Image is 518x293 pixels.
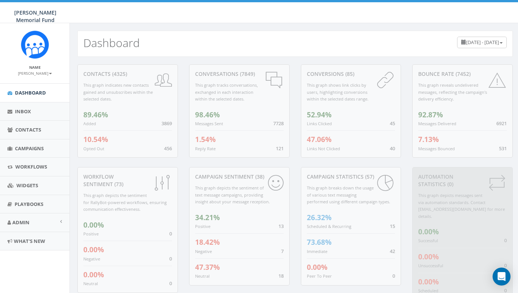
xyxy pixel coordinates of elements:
[195,135,216,144] span: 1.54%
[195,213,220,222] span: 34.21%
[390,120,395,127] span: 45
[278,272,284,279] span: 18
[307,185,390,204] small: This graph breaks down the usage of various text messaging performed using different campaign types.
[418,238,438,243] small: Successful
[418,263,443,268] small: Unsuccessful
[83,231,99,237] small: Positive
[307,82,369,102] small: This graph shows link clicks by users, highlighting conversions within the selected dates range.
[307,249,327,254] small: Immediate
[83,110,108,120] span: 89.46%
[83,173,172,188] div: Workflow Sentiment
[344,70,354,77] span: (85)
[111,70,127,77] span: (4325)
[418,252,439,262] span: 0.00%
[83,37,140,49] h2: Dashboard
[364,173,374,180] span: (57)
[276,145,284,152] span: 121
[169,280,172,287] span: 0
[392,272,395,279] span: 0
[195,249,212,254] small: Negative
[15,126,41,133] span: Contacts
[83,220,104,230] span: 0.00%
[504,262,507,269] span: 0
[161,120,172,127] span: 3869
[15,108,31,115] span: Inbox
[499,145,507,152] span: 531
[21,31,49,59] img: Rally_Corp_Icon.png
[307,237,332,247] span: 73.68%
[15,163,47,170] span: Workflows
[504,237,507,244] span: 0
[169,255,172,262] span: 0
[307,146,340,151] small: Links Not Clicked
[307,262,327,272] span: 0.00%
[83,245,104,255] span: 0.00%
[418,135,439,144] span: 7.13%
[195,121,223,126] small: Messages Sent
[418,227,439,237] span: 0.00%
[195,185,270,204] small: This graph depicts the sentiment of text message campaigns, providing insight about your message ...
[418,173,507,188] div: Automation Statistics
[307,273,332,279] small: Peer To Peer
[418,277,439,287] span: 0.00%
[307,121,332,126] small: Links Clicked
[195,273,210,279] small: Neutral
[195,262,220,272] span: 47.37%
[14,238,45,244] span: What's New
[496,120,507,127] span: 6921
[390,223,395,229] span: 15
[278,223,284,229] span: 13
[254,173,264,180] span: (38)
[83,121,96,126] small: Added
[15,89,46,96] span: Dashboard
[307,223,351,229] small: Scheduled & Recurring
[15,145,44,152] span: Campaigns
[83,192,167,212] small: This graph depicts the sentiment for RallyBot-powered workflows, ensuring communication effective...
[195,110,220,120] span: 98.46%
[418,70,507,78] div: Bounce Rate
[195,82,258,102] small: This graph tracks conversations, exchanged in each interaction within the selected dates.
[195,223,210,229] small: Positive
[307,173,395,181] div: Campaign Statistics
[18,71,52,76] small: [PERSON_NAME]
[454,70,471,77] span: (7452)
[16,182,38,189] span: Widgets
[83,270,104,280] span: 0.00%
[83,82,153,102] small: This graph indicates new contacts gained and unsubscribes within the selected dates.
[418,146,455,151] small: Messages Bounced
[493,268,511,286] div: Open Intercom Messenger
[418,82,487,102] small: This graph reveals undelivered messages, reflecting the campaign's delivery efficiency.
[307,110,332,120] span: 52.94%
[83,256,100,262] small: Negative
[307,70,395,78] div: conversions
[113,181,123,188] span: (73)
[12,219,30,226] span: Admin
[15,201,43,207] span: Playbooks
[390,248,395,255] span: 42
[195,70,284,78] div: conversations
[195,146,216,151] small: Reply Rate
[307,213,332,222] span: 26.32%
[14,9,56,24] span: [PERSON_NAME] Memorial Fund
[418,110,443,120] span: 92.87%
[169,230,172,237] span: 0
[418,121,456,126] small: Messages Delivered
[195,237,220,247] span: 18.42%
[83,70,172,78] div: contacts
[83,281,98,286] small: Neutral
[195,173,284,181] div: Campaign Sentiment
[29,65,41,70] small: Name
[307,135,332,144] span: 47.06%
[83,146,104,151] small: Opted Out
[18,70,52,76] a: [PERSON_NAME]
[418,192,505,219] small: This graph depicts messages sent via automation standards. Contact [EMAIL_ADDRESS][DOMAIN_NAME] f...
[390,145,395,152] span: 40
[446,181,453,188] span: (0)
[281,248,284,255] span: 7
[164,145,172,152] span: 456
[273,120,284,127] span: 7728
[83,135,108,144] span: 10.54%
[466,39,499,46] span: [DATE] - [DATE]
[238,70,255,77] span: (7849)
